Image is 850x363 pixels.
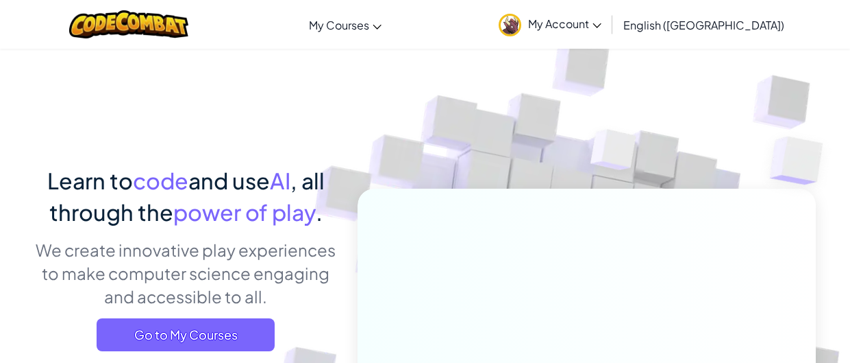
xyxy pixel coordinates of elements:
[173,198,316,226] span: power of play
[623,18,784,32] span: English ([GEOGRAPHIC_DATA])
[97,318,275,351] a: Go to My Courses
[492,3,608,46] a: My Account
[528,16,601,31] span: My Account
[133,167,188,194] span: code
[35,238,337,308] p: We create innovative play experiences to make computer science engaging and accessible to all.
[302,6,388,43] a: My Courses
[616,6,791,43] a: English ([GEOGRAPHIC_DATA])
[316,198,323,226] span: .
[564,102,663,204] img: Overlap cubes
[47,167,133,194] span: Learn to
[270,167,290,194] span: AI
[69,10,189,38] img: CodeCombat logo
[188,167,270,194] span: and use
[309,18,369,32] span: My Courses
[499,14,521,36] img: avatar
